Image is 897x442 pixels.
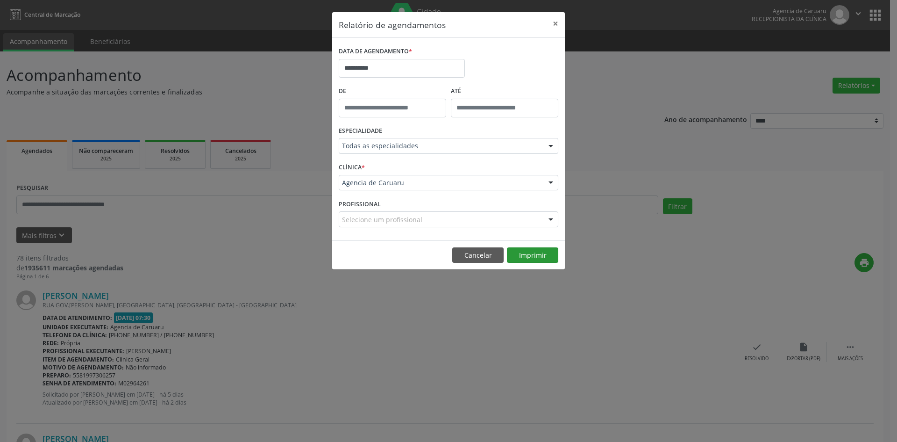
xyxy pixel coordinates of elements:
button: Imprimir [507,247,558,263]
label: De [339,84,446,99]
span: Agencia de Caruaru [342,178,539,188]
h5: Relatório de agendamentos [339,19,446,31]
label: DATA DE AGENDAMENTO [339,44,412,59]
label: ATÉ [451,84,558,99]
label: PROFISSIONAL [339,197,381,211]
span: Todas as especialidades [342,141,539,151]
button: Cancelar [452,247,504,263]
button: Close [546,12,565,35]
label: ESPECIALIDADE [339,124,382,138]
label: CLÍNICA [339,160,365,175]
span: Selecione um profissional [342,215,422,225]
